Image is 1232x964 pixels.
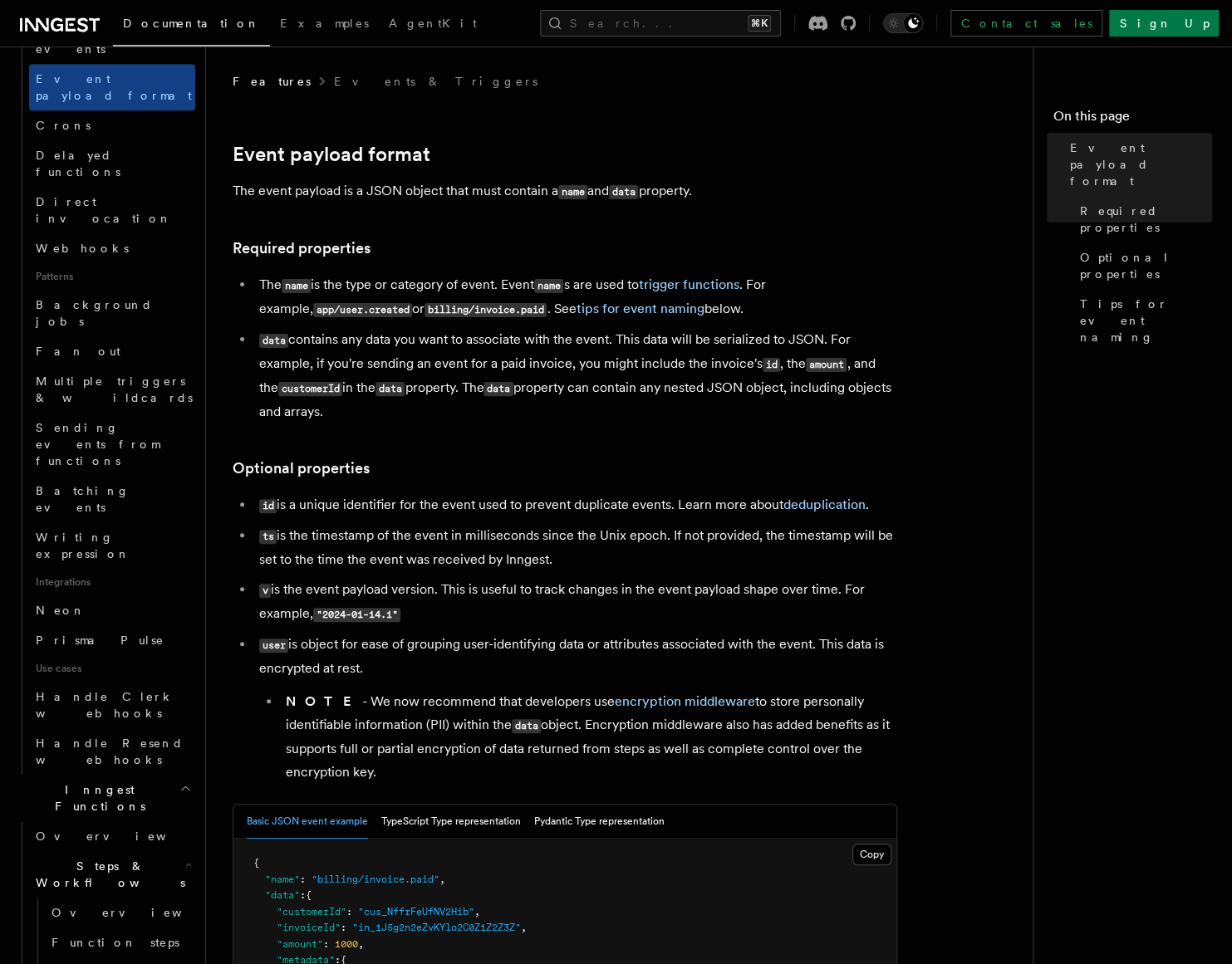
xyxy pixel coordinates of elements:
span: Fan out [36,345,120,358]
span: : [300,889,306,901]
strong: NOTE [286,693,362,709]
a: deduplication [783,497,866,512]
span: Neon [36,604,86,617]
a: Delayed functions [29,140,195,187]
a: Required properties [233,237,371,260]
span: Event payload format [36,72,192,102]
a: Direct invocation [29,187,195,233]
span: Batching events [36,484,130,514]
a: Sign Up [1109,10,1219,37]
span: , [521,922,527,933]
a: Prisma Pulse [29,625,195,655]
a: encryption middleware [615,693,755,709]
button: Pydantic Type representation [534,805,665,839]
button: TypeScript Type representation [381,805,521,839]
button: Steps & Workflows [29,851,195,898]
span: Crons [36,119,91,132]
a: Examples [270,5,379,45]
a: Webhooks [29,233,195,263]
span: "cus_NffrFeUfNV2Hib" [358,906,474,918]
span: Inngest Functions [13,781,179,815]
code: v [259,584,271,598]
code: data [609,185,638,199]
button: Search...⌘K [540,10,781,37]
a: Batching events [29,476,195,522]
span: : [300,873,306,885]
span: Overview [52,906,223,919]
span: "name" [265,873,300,885]
span: Features [233,73,311,90]
a: Overview [29,821,195,851]
code: "2024-01-14.1" [313,608,400,622]
h4: On this page [1053,106,1212,133]
code: ts [259,530,277,544]
code: id [259,499,277,513]
a: Crons [29,110,195,140]
span: Handle Clerk webhooks [36,690,174,720]
a: Multiple triggers & wildcards [29,366,195,413]
li: is object for ease of grouping user-identifying data or attributes associated with the event. Thi... [254,633,897,784]
span: Documentation [123,17,260,30]
code: data [259,334,288,348]
span: : [341,922,346,933]
a: Neon [29,595,195,625]
code: billing/invoice.paid [425,303,547,317]
li: The is the type or category of event. Event s are used to . For example, or . See below. [254,273,897,321]
span: : [346,906,352,918]
code: data [512,719,541,733]
code: data [483,382,513,396]
a: Event payload format [233,143,430,166]
span: Steps & Workflows [29,858,185,891]
a: Tips for event naming [1073,289,1212,352]
span: Delayed functions [36,149,120,179]
span: "amount" [277,938,323,950]
span: Writing expression [36,531,130,560]
a: Event payload format [29,64,195,110]
code: amount [806,358,847,372]
a: Optional properties [233,457,370,480]
a: trigger functions [638,276,739,292]
span: Sending events from functions [36,421,160,467]
code: id [763,358,780,372]
kbd: ⌘K [748,15,771,32]
code: user [259,639,288,653]
span: Patterns [29,263,195,290]
li: - We now recommend that developers use to store personally identifiable information (PII) within ... [281,690,897,784]
span: , [439,873,445,885]
span: Event payload format [1070,139,1212,189]
span: Tips for event naming [1080,296,1212,345]
code: app/user.created [313,303,412,317]
span: 1000 [335,938,358,950]
span: Function steps [52,936,179,949]
code: name [282,279,311,293]
span: Webhooks [36,242,129,255]
span: Direct invocation [36,195,172,225]
button: Toggle dark mode [883,13,923,33]
span: : [323,938,329,950]
span: { [253,857,259,869]
span: Background jobs [36,298,153,328]
li: is a unique identifier for the event used to prevent duplicate events. Learn more about . [254,493,897,517]
span: "customerId" [277,906,346,918]
span: { [306,889,312,901]
a: Event payload format [1063,133,1212,196]
span: Examples [280,17,369,30]
p: The event payload is a JSON object that must contain a and property. [233,179,897,203]
button: Basic JSON event example [247,805,368,839]
span: Use cases [29,655,195,682]
span: , [474,906,480,918]
span: , [358,938,364,950]
span: Overview [36,829,207,843]
a: Documentation [113,5,270,46]
span: "in_1J5g2n2eZvKYlo2C0Z1Z2Z3Z" [352,922,521,933]
code: name [534,279,563,293]
a: Optional properties [1073,242,1212,289]
a: Sending events from functions [29,413,195,476]
li: is the timestamp of the event in milliseconds since the Unix epoch. If not provided, the timestam... [254,524,897,571]
a: Handle Resend webhooks [29,728,195,775]
a: Fan out [29,336,195,366]
span: "billing/invoice.paid" [312,873,439,885]
span: "invoiceId" [277,922,341,933]
span: Prisma Pulse [36,634,164,647]
span: "data" [265,889,300,901]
